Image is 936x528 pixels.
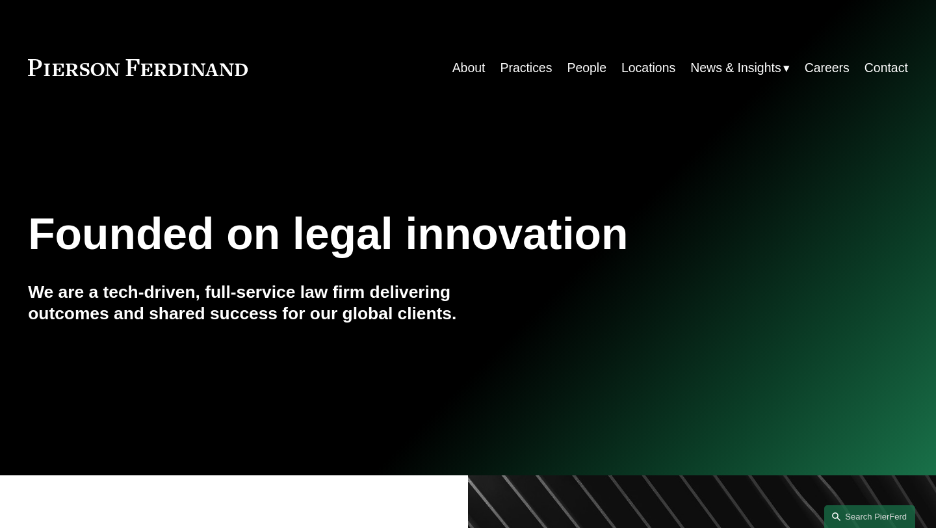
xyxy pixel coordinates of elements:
[28,209,761,259] h1: Founded on legal innovation
[690,57,781,79] span: News & Insights
[567,55,606,81] a: People
[824,505,915,528] a: Search this site
[864,55,908,81] a: Contact
[452,55,486,81] a: About
[621,55,675,81] a: Locations
[690,55,789,81] a: folder dropdown
[500,55,552,81] a: Practices
[805,55,850,81] a: Careers
[28,282,468,325] h4: We are a tech-driven, full-service law firm delivering outcomes and shared success for our global...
